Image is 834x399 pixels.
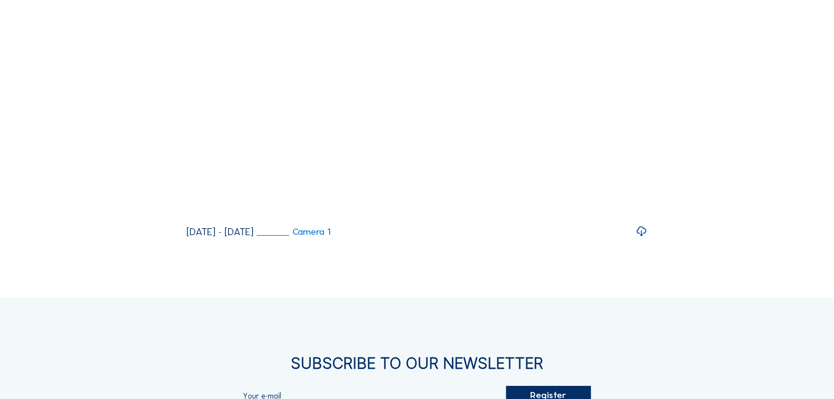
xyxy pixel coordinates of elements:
[187,227,253,237] div: [DATE] - [DATE]
[104,356,730,371] div: Subscribe to our newsletter
[257,227,331,237] a: Camera 1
